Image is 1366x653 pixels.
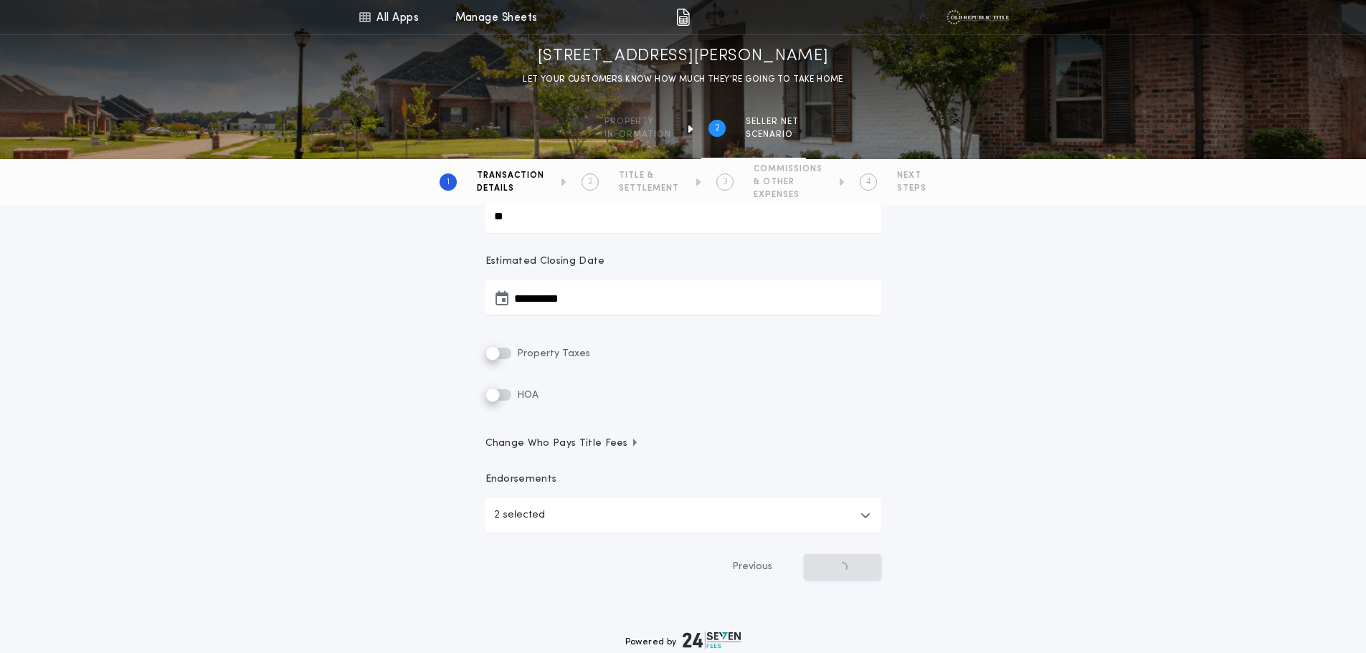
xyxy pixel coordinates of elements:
div: Powered by [625,631,741,649]
span: Property Taxes [514,348,590,359]
img: img [676,9,690,26]
span: SCENARIO [746,129,799,140]
img: vs-icon [947,10,1008,24]
h2: 2 [588,176,593,188]
span: TRANSACTION [477,170,544,181]
input: Existing Loan Payoff [485,199,881,233]
h2: 3 [723,176,728,188]
button: Change Who Pays Title Fees [485,437,881,451]
span: DETAILS [477,183,544,194]
h1: [STREET_ADDRESS][PERSON_NAME] [538,45,829,68]
span: Property [604,116,671,128]
h2: 4 [866,176,871,188]
p: 2 selected [494,507,545,524]
h2: 1 [447,176,450,188]
span: TITLE & [619,170,679,181]
p: LET YOUR CUSTOMERS KNOW HOW MUCH THEY’RE GOING TO TAKE HOME [523,72,843,87]
span: COMMISSIONS [754,163,822,175]
span: SETTLEMENT [619,183,679,194]
button: 2 selected [485,498,881,533]
span: STEPS [897,183,926,194]
img: logo [683,631,741,649]
p: Estimated Closing Date [485,254,881,269]
span: information [604,129,671,140]
span: & OTHER [754,176,822,188]
button: Previous [703,554,801,580]
span: EXPENSES [754,189,822,201]
span: NEXT [897,170,926,181]
span: SELLER NET [746,116,799,128]
p: Endorsements [485,472,881,487]
span: HOA [514,390,539,401]
h2: 2 [715,123,720,134]
span: Change Who Pays Title Fees [485,437,640,451]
